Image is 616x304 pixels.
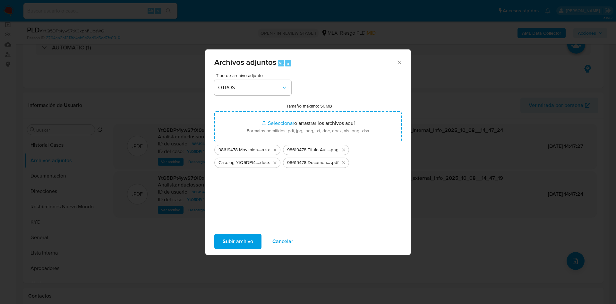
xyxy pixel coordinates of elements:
button: Cancelar [264,234,302,249]
span: 98619478 Titulo Automotor [287,147,330,153]
span: .docx [259,160,270,166]
button: Eliminar Caselog YtQ5DPt4ywS7tX0xpnFUbaWQ_2025_08_19_02_13_36.docx [271,159,279,167]
span: Cancelar [272,234,293,248]
span: 98619478 Movimientos [218,147,261,153]
span: OTROS [218,84,281,91]
button: Eliminar 98619478 Movimientos.xlsx [271,146,279,154]
span: Caselog YtQ5DPt4ywS7tX0xpnFUbaWQ_2025_08_19_02_13_36 [218,160,259,166]
span: .xlsx [261,147,270,153]
ul: Archivos seleccionados [214,142,402,168]
span: Subir archivo [223,234,253,248]
span: Alt [278,60,284,66]
span: Tipo de archivo adjunto [216,73,293,78]
span: Archivos adjuntos [214,56,276,68]
button: Subir archivo [214,234,261,249]
span: 98619478 Documentacion [287,160,331,166]
span: a [287,60,289,66]
button: Cerrar [396,59,402,65]
label: Tamaño máximo: 50MB [286,103,332,109]
span: .png [330,147,338,153]
button: Eliminar 98619478 Documentacion.pdf [340,159,347,167]
button: Eliminar 98619478 Titulo Automotor.png [340,146,347,154]
span: .pdf [331,160,338,166]
button: OTROS [214,80,291,95]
